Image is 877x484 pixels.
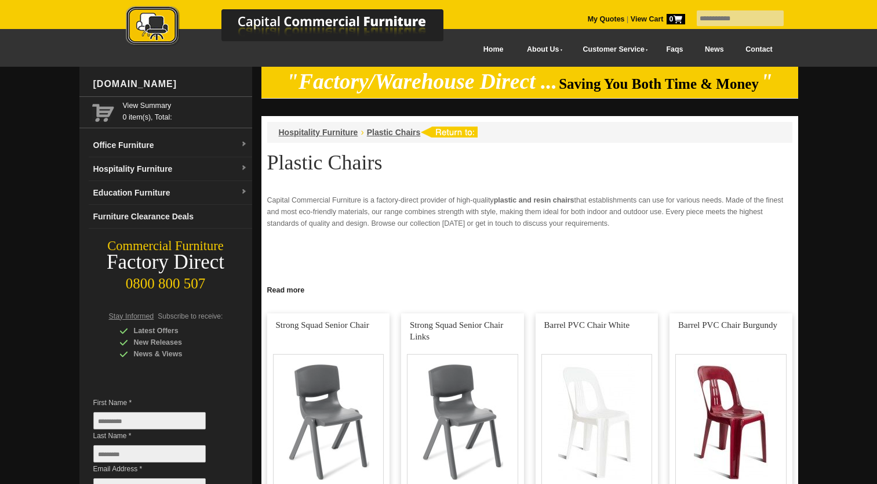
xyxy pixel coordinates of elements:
[94,6,500,52] a: Capital Commercial Furniture Logo
[241,141,248,148] img: dropdown
[631,15,685,23] strong: View Cart
[361,127,363,138] li: ›
[89,181,252,205] a: Education Furnituredropdown
[93,445,206,463] input: Last Name *
[494,196,574,204] strong: plastic and resin chairs
[570,37,655,63] a: Customer Service
[123,100,248,111] a: View Summary
[588,15,625,23] a: My Quotes
[667,14,685,24] span: 0
[286,70,557,93] em: "Factory/Warehouse Direct ...
[79,270,252,292] div: 0800 800 507
[93,397,223,409] span: First Name *
[93,430,223,442] span: Last Name *
[559,76,759,92] span: Saving You Both Time & Money
[241,189,248,196] img: dropdown
[734,37,783,63] a: Contact
[267,151,792,174] h1: Plastic Chairs
[628,15,685,23] a: View Cart0
[89,205,252,229] a: Furniture Clearance Deals
[119,348,230,360] div: News & Views
[760,70,773,93] em: "
[694,37,734,63] a: News
[89,133,252,157] a: Office Furnituredropdown
[94,6,500,48] img: Capital Commercial Furniture Logo
[367,128,421,137] a: Plastic Chairs
[109,312,154,320] span: Stay Informed
[119,325,230,337] div: Latest Offers
[267,194,792,229] p: Capital Commercial Furniture is a factory-direct provider of high-quality that establishments can...
[93,412,206,429] input: First Name *
[89,67,252,102] div: [DOMAIN_NAME]
[514,37,570,63] a: About Us
[656,37,694,63] a: Faqs
[79,238,252,254] div: Commercial Furniture
[79,254,252,270] div: Factory Direct
[420,127,478,138] img: return to
[261,281,798,296] a: Click to read more
[158,312,223,320] span: Subscribe to receive:
[241,165,248,172] img: dropdown
[267,280,792,298] h2: Why Choose Plastic Chairs?
[89,157,252,181] a: Hospitality Furnituredropdown
[279,128,358,137] a: Hospitality Furniture
[123,100,248,121] span: 0 item(s), Total:
[93,463,223,475] span: Email Address *
[119,337,230,348] div: New Releases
